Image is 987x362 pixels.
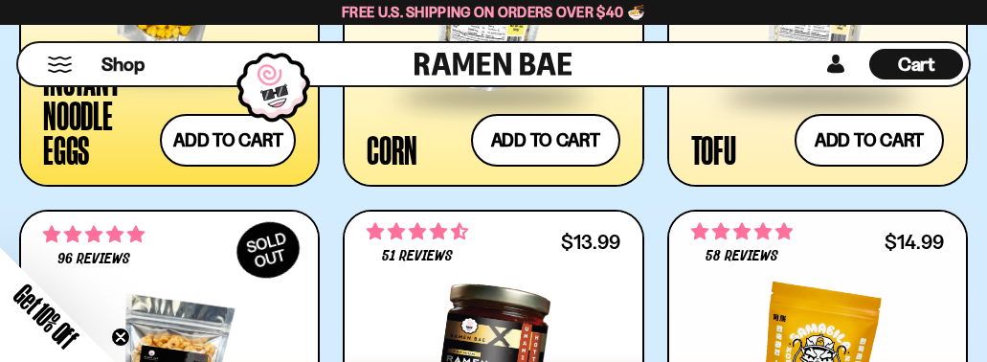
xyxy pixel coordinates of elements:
button: Mobile Menu Trigger [47,57,73,73]
div: Tofu [691,132,736,167]
button: Add to cart [160,114,296,167]
div: Corn [367,132,416,167]
a: Cart [869,43,963,85]
span: Get 10% Off [9,279,83,353]
span: Shop [101,52,145,78]
span: Free U.S. Shipping on Orders over $40 🍜 [342,3,645,21]
span: 51 reviews [382,249,453,264]
div: SOLD OUT [227,212,309,288]
button: Add to cart [795,114,944,167]
span: Cart [898,53,935,76]
span: 4.71 stars [367,219,468,244]
span: 4.90 stars [43,222,145,247]
div: Instant Noodle Eggs [43,63,150,167]
button: Add to cart [471,114,620,167]
span: 58 reviews [706,249,778,264]
div: $13.99 [561,233,620,251]
div: $14.99 [885,233,944,251]
a: Shop [101,49,145,79]
button: Close teaser [111,328,130,347]
span: 4.83 stars [691,219,793,244]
